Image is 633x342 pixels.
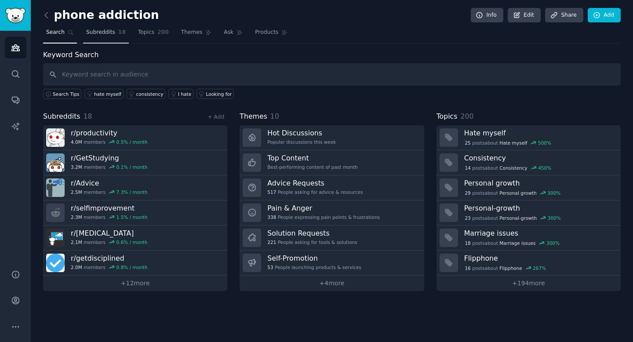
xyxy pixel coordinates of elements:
[43,89,81,99] button: Search Tips
[465,190,470,196] span: 29
[71,178,148,188] h3: r/ Advice
[538,140,551,146] div: 500 %
[116,139,148,145] div: 0.5 % / month
[499,265,522,271] span: Flipphone
[437,150,621,175] a: Consistency14postsaboutConsistency450%
[118,29,126,36] span: 18
[267,178,363,188] h3: Advice Requests
[240,150,424,175] a: Top ContentBest-performing content of past month
[546,240,560,246] div: 300 %
[437,111,458,122] span: Topics
[71,214,82,220] span: 2.3M
[538,165,551,171] div: 450 %
[465,165,470,171] span: 14
[127,89,165,99] a: consistency
[5,8,25,23] img: GummySearch logo
[43,175,227,200] a: r/Advice2.5Mmembers7.3% / month
[499,140,527,146] span: Hate myself
[255,29,278,36] span: Products
[267,214,380,220] div: People expressing pain points & frustrations
[267,239,357,245] div: People asking for tools & solutions
[464,204,615,213] h3: Personal-growth
[437,251,621,276] a: Flipphone16postsaboutFlipphone267%
[240,125,424,150] a: Hot DiscussionsPopular discussions this week
[221,25,246,44] a: Ask
[136,91,164,97] div: consistency
[437,276,621,291] a: +194more
[240,111,267,122] span: Themes
[588,8,621,23] a: Add
[71,254,148,263] h3: r/ getdisciplined
[43,200,227,226] a: r/selfimprovement2.3Mmembers1.5% / month
[116,239,148,245] div: 0.6 % / month
[267,264,361,270] div: People launching products & services
[84,112,92,120] span: 18
[71,229,148,238] h3: r/ [MEDICAL_DATA]
[43,125,227,150] a: r/productivity4.0Mmembers0.5% / month
[46,29,65,36] span: Search
[43,276,227,291] a: +12more
[71,189,82,195] span: 2.5M
[267,128,336,138] h3: Hot Discussions
[267,229,357,238] h3: Solution Requests
[240,175,424,200] a: Advice Requests517People asking for advice & resources
[437,200,621,226] a: Personal-growth23postsaboutPersonal-growth300%
[71,214,148,220] div: members
[499,215,537,221] span: Personal-growth
[206,91,232,97] div: Looking for
[267,204,380,213] h3: Pain & Anger
[43,111,80,122] span: Subreddits
[240,226,424,251] a: Solution Requests221People asking for tools & solutions
[71,139,82,145] span: 4.0M
[267,139,336,145] div: Popular discussions this week
[464,254,615,263] h3: Flipphone
[464,264,547,272] div: post s about
[465,215,470,221] span: 23
[464,178,615,188] h3: Personal growth
[207,114,224,120] a: + Add
[464,229,615,238] h3: Marriage issues
[71,239,148,245] div: members
[138,29,154,36] span: Topics
[71,239,82,245] span: 2.1M
[157,29,169,36] span: 200
[267,239,276,245] span: 221
[224,29,233,36] span: Ask
[545,8,583,23] a: Share
[267,254,361,263] h3: Self-Promotion
[464,153,615,163] h3: Consistency
[43,63,621,86] input: Keyword search in audience
[43,150,227,175] a: r/GetStudying3.2Mmembers0.1% / month
[178,25,215,44] a: Themes
[508,8,541,23] a: Edit
[83,25,129,44] a: Subreddits18
[464,128,615,138] h3: Hate myself
[116,164,148,170] div: 0.1 % / month
[181,29,203,36] span: Themes
[86,29,115,36] span: Subreddits
[46,178,65,197] img: Advice
[168,89,193,99] a: I hate
[94,91,121,97] div: hate myself
[116,264,148,270] div: 0.8 % / month
[240,200,424,226] a: Pain & Anger338People expressing pain points & frustrations
[43,8,159,22] h2: phone addiction
[116,189,148,195] div: 7.3 % / month
[548,215,561,221] div: 300 %
[71,264,82,270] span: 2.0M
[53,91,80,97] span: Search Tips
[135,25,172,44] a: Topics200
[240,276,424,291] a: +4more
[465,140,470,146] span: 25
[196,89,234,99] a: Looking for
[464,189,561,197] div: post s about
[71,153,148,163] h3: r/ GetStudying
[499,165,527,171] span: Consistency
[465,240,470,246] span: 18
[464,164,552,172] div: post s about
[71,189,148,195] div: members
[240,251,424,276] a: Self-Promotion53People launching products & services
[46,229,65,247] img: ADHD
[464,239,560,247] div: post s about
[437,125,621,150] a: Hate myself25postsaboutHate myself500%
